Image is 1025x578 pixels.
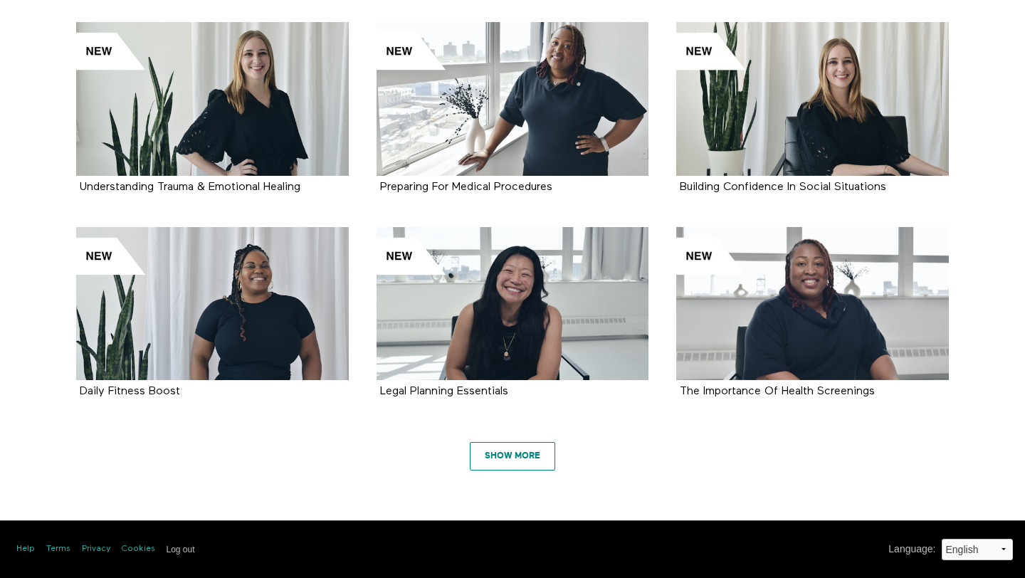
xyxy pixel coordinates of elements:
[16,543,35,555] a: Help
[676,22,949,175] a: Building Confidence In Social Situations
[680,182,886,193] strong: Building Confidence In Social Situations
[46,543,70,555] a: Terms
[80,386,180,397] strong: Daily Fitness Boost
[377,22,649,175] a: Preparing For Medical Procedures
[76,227,349,380] a: Daily Fitness Boost
[680,182,886,192] a: Building Confidence In Social Situations
[380,182,552,192] a: Preparing For Medical Procedures
[80,386,180,396] a: Daily Fitness Boost
[888,542,935,557] label: Language :
[80,182,300,192] a: Understanding Trauma & Emotional Healing
[680,386,875,397] strong: The Importance Of Health Screenings
[80,182,300,193] strong: Understanding Trauma & Emotional Healing
[167,545,195,555] input: Log out
[122,543,155,555] a: Cookies
[380,386,508,397] strong: Legal Planning Essentials
[680,386,875,396] a: The Importance Of Health Screenings
[82,543,110,555] a: Privacy
[76,22,349,175] a: Understanding Trauma & Emotional Healing
[676,227,949,380] a: The Importance Of Health Screenings
[470,442,555,471] a: Show More
[380,386,508,396] a: Legal Planning Essentials
[377,227,649,380] a: Legal Planning Essentials
[380,182,552,193] strong: Preparing For Medical Procedures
